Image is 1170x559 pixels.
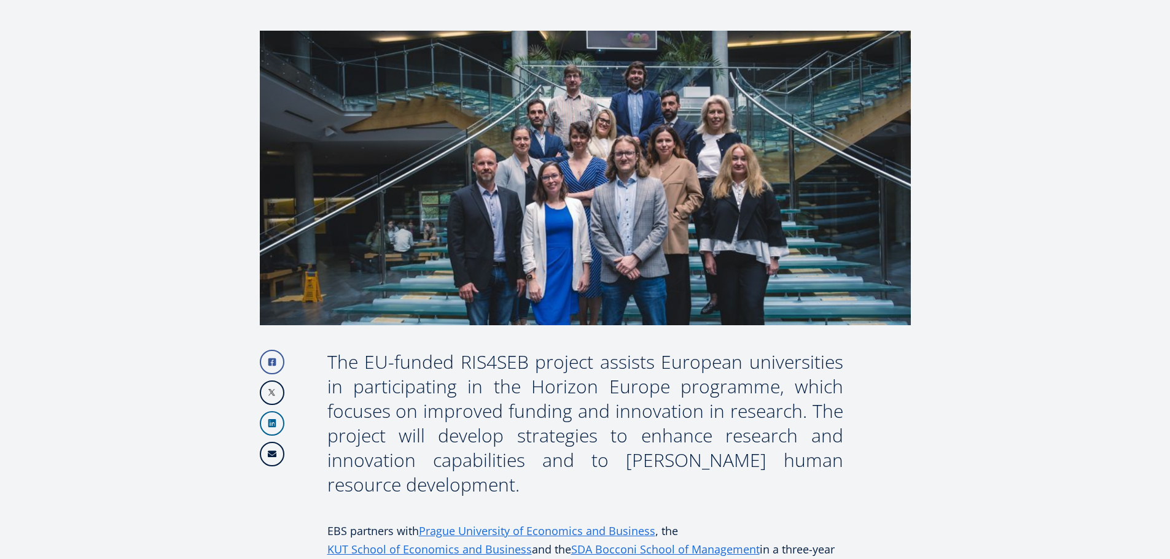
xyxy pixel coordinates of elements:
a: Linkedin [260,411,284,436]
img: X [261,382,283,404]
a: Email [260,442,284,466]
a: Prague University of Economics and Business [419,522,655,540]
img: a [260,31,911,325]
a: KUT School of Economics and Business [327,540,532,558]
a: SDA Bocconi School of Management [571,540,760,558]
a: Facebook [260,350,284,374]
div: The EU-funded RIS4SEB project assists European universities in participating in the Horizon Europ... [327,350,843,497]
